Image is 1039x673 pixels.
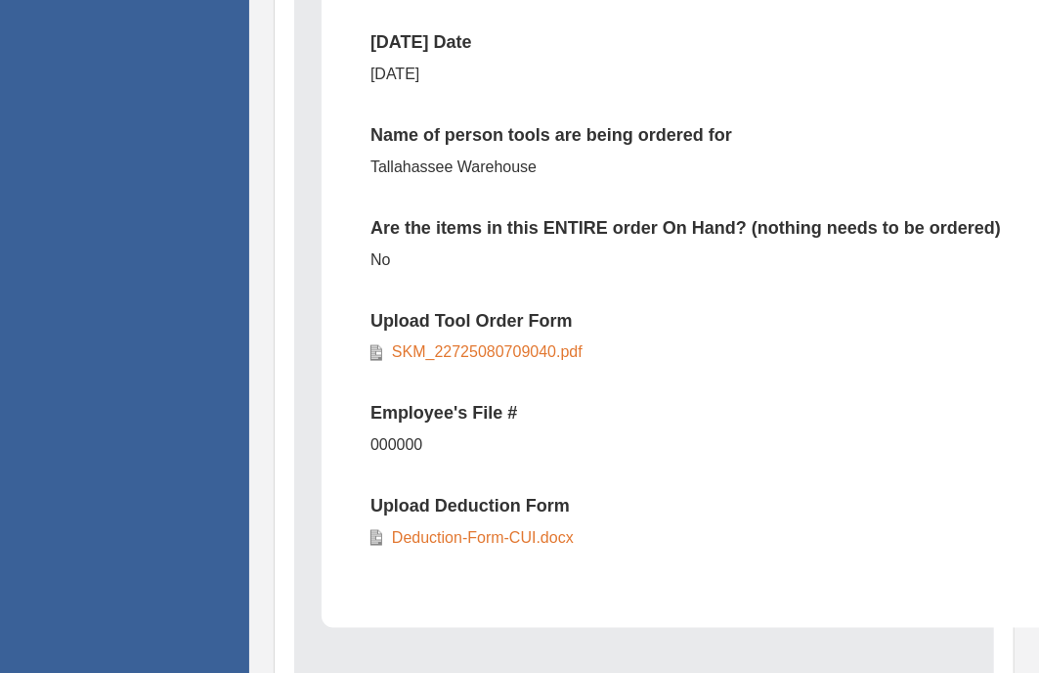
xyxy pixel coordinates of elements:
strong: Upload Tool Order Form [370,311,573,331]
a: SKM_22725080709040.pdf [382,343,583,360]
strong: [DATE] Date [370,32,472,52]
strong: Employee's File # [370,403,517,423]
a: Deduction-Form-CUI.docx [382,529,574,546]
strong: Are the items in this ENTIRE order On Hand? (nothing needs to be ordered) [370,218,1001,238]
strong: Upload Deduction Form [370,496,570,516]
strong: Name of person tools are being ordered for [370,125,732,145]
